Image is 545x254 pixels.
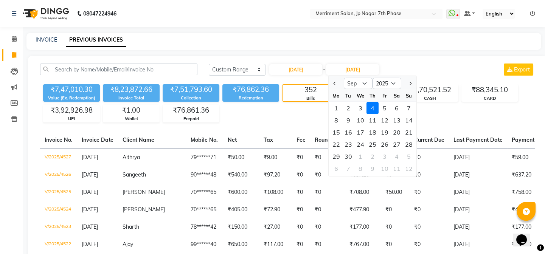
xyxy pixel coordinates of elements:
span: Ajay [123,241,133,248]
td: ₹97.20 [259,166,292,184]
div: 9 [342,114,354,126]
div: Saturday, September 27, 2025 [391,138,403,150]
div: Redemption [222,95,279,101]
td: ₹708.00 [345,184,381,201]
div: Tuesday, September 9, 2025 [342,114,354,126]
div: Monday, October 6, 2025 [330,163,342,175]
div: 19 [379,126,391,138]
button: Export [504,63,533,76]
td: ₹0 [410,166,449,184]
div: CASH [402,95,458,102]
div: 10 [379,163,391,175]
div: Collection [163,95,219,101]
span: [PERSON_NAME] [123,189,165,195]
div: Tuesday, September 2, 2025 [342,102,354,114]
div: ₹76,862.36 [222,84,279,95]
div: Saturday, October 4, 2025 [391,150,403,163]
span: [DATE] [82,154,98,161]
div: ₹1.00 [103,105,159,116]
div: Friday, October 10, 2025 [379,163,391,175]
select: Select month [344,78,373,89]
div: We [354,90,366,102]
div: CARD [462,95,518,102]
td: ₹117.00 [259,236,292,253]
span: [PERSON_NAME] [123,206,165,213]
div: 22 [330,138,342,150]
div: Friday, September 26, 2025 [379,138,391,150]
div: 8 [330,114,342,126]
div: Tuesday, September 23, 2025 [342,138,354,150]
div: 20 [391,126,403,138]
div: Tuesday, October 7, 2025 [342,163,354,175]
td: [DATE] [449,201,507,218]
div: Sunday, October 5, 2025 [403,150,415,163]
button: Next month [407,77,413,90]
td: ₹108.00 [259,184,292,201]
div: ₹7,47,010.30 [43,84,100,95]
td: V/2025/4522 [40,236,77,253]
div: 6 [330,163,342,175]
span: Invoice Date [82,136,113,143]
div: 5 [379,102,391,114]
td: ₹50.00 [223,149,259,166]
div: Thursday, September 11, 2025 [366,114,379,126]
span: Fee [297,136,306,143]
span: [DATE] [82,189,98,195]
input: End Date [326,64,379,75]
td: ₹0 [310,236,345,253]
div: 7 [342,163,354,175]
td: ₹0 [410,184,449,201]
div: 4 [391,150,403,163]
td: ₹0 [410,236,449,253]
div: Wednesday, October 1, 2025 [354,150,366,163]
div: 29 [330,150,342,163]
td: V/2025/4527 [40,149,77,166]
div: Mo [330,90,342,102]
div: 26 [379,138,391,150]
div: Value (Ex. Redemption) [43,95,100,101]
td: ₹0 [410,201,449,218]
div: 11 [391,163,403,175]
td: [DATE] [449,149,507,166]
div: ₹88,345.10 [462,85,518,95]
div: Friday, September 19, 2025 [379,126,391,138]
b: 08047224946 [83,3,116,24]
div: 3 [354,102,366,114]
td: ₹0 [310,218,345,236]
td: V/2025/4524 [40,201,77,218]
div: Sunday, October 12, 2025 [403,163,415,175]
td: ₹0 [292,184,310,201]
div: Prepaid [163,116,219,122]
div: 10 [354,114,366,126]
div: Invoice Total [103,95,160,101]
div: ₹2,70,521.52 [402,85,458,95]
div: 12 [379,114,391,126]
a: PREVIOUS INVOICES [66,33,126,47]
input: Start Date [269,64,322,75]
td: ₹0 [410,149,449,166]
div: Wallet [103,116,159,122]
div: Thursday, September 18, 2025 [366,126,379,138]
div: Wednesday, October 8, 2025 [354,163,366,175]
div: 25 [366,138,379,150]
div: Wednesday, September 3, 2025 [354,102,366,114]
span: Client Name [123,136,154,143]
input: Search by Name/Mobile/Email/Invoice No [40,63,197,75]
div: ₹3,92,926.98 [43,105,99,116]
div: 14 [403,114,415,126]
div: Saturday, September 6, 2025 [391,102,403,114]
span: Export [514,66,530,73]
div: Tuesday, September 16, 2025 [342,126,354,138]
span: Invoice No. [45,136,73,143]
div: Monday, September 8, 2025 [330,114,342,126]
div: ₹8,23,872.66 [103,84,160,95]
div: 3 [379,150,391,163]
td: [DATE] [449,184,507,201]
div: Thursday, September 25, 2025 [366,138,379,150]
div: Monday, September 22, 2025 [330,138,342,150]
span: [DATE] [82,223,98,230]
span: [DATE] [82,206,98,213]
span: Aithrya [123,154,140,161]
div: 16 [342,126,354,138]
div: 18 [366,126,379,138]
